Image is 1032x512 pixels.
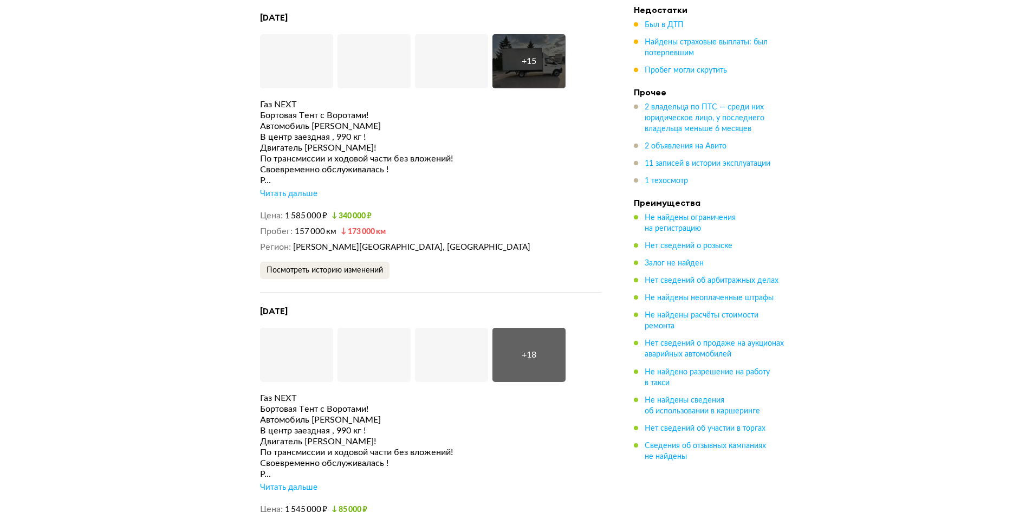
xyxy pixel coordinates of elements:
img: Car Photo [415,328,488,382]
span: Нет сведений об участии в торгах [645,424,765,432]
div: В центр заездная , 990 кг ! [260,132,601,142]
h4: Преимущества [634,197,786,208]
div: Двигатель [PERSON_NAME]! [260,142,601,153]
span: Нет сведений о розыске [645,242,732,250]
h4: [DATE] [260,12,601,23]
div: Р... [260,469,601,479]
div: Читать дальше [260,189,317,199]
img: Car Photo [337,328,411,382]
div: Автомобиль [PERSON_NAME] [260,414,601,425]
div: Газ NEXT [260,393,601,404]
span: Сведения об отзывных кампаниях не найдены [645,442,766,460]
div: Читать дальше [260,482,317,493]
div: + 18 [522,349,536,360]
span: Не найдены расчёты стоимости ремонта [645,312,758,330]
div: Газ NEXT [260,99,601,110]
img: Car Photo [415,34,488,88]
span: Не найдены неоплаченные штрафы [645,294,774,302]
button: Посмотреть историю изменений [260,262,390,279]
div: Бортовая Тент с Воротами! [260,110,601,121]
span: Найдены страховые выплаты: был потерпевшим [645,38,768,57]
img: Car Photo [260,328,333,382]
small: 173 000 км [341,228,386,236]
small: 340 000 ₽ [332,212,372,220]
span: Нет сведений об арбитражных делах [645,277,778,284]
div: + 15 [522,56,536,67]
dt: Пробег [260,226,293,237]
span: Пробег могли скрутить [645,67,727,74]
span: 11 записей в истории эксплуатации [645,160,770,167]
div: Автомобиль [PERSON_NAME] [260,121,601,132]
span: Посмотреть историю изменений [267,267,383,274]
img: Car Photo [337,34,411,88]
span: Нет сведений о продаже на аукционах аварийных автомобилей [645,340,784,358]
h4: Прочее [634,87,786,98]
span: Был в ДТП [645,21,684,29]
h4: [DATE] [260,306,601,317]
span: 157 000 км [295,228,336,236]
span: 1 техосмотр [645,177,688,185]
span: [PERSON_NAME][GEOGRAPHIC_DATA], [GEOGRAPHIC_DATA] [293,243,530,251]
div: Р... [260,175,601,186]
div: Бортовая Тент с Воротами! [260,404,601,414]
span: Не найдены сведения об использовании в каршеринге [645,396,760,414]
span: 2 объявления на Авито [645,142,726,150]
dt: Цена [260,210,283,222]
span: Залог не найден [645,260,704,267]
span: Не найдены ограничения на регистрацию [645,214,736,232]
div: По трансмиссии и ходовой части без вложений! [260,153,601,164]
div: Двигатель [PERSON_NAME]! [260,436,601,447]
span: Не найдено разрешение на работу в такси [645,368,770,386]
h4: Недостатки [634,4,786,15]
div: В центр заездная , 990 кг ! [260,425,601,436]
div: Своевременно обслуживалась ! [260,164,601,175]
img: Car Photo [260,34,333,88]
span: 1 585 000 ₽ [285,212,327,220]
span: 2 владельца по ПТС — среди них юридическое лицо, у последнего владельца меньше 6 месяцев [645,103,764,133]
div: Своевременно обслуживалась ! [260,458,601,469]
div: По трансмиссии и ходовой части без вложений! [260,447,601,458]
dt: Регион [260,242,291,253]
